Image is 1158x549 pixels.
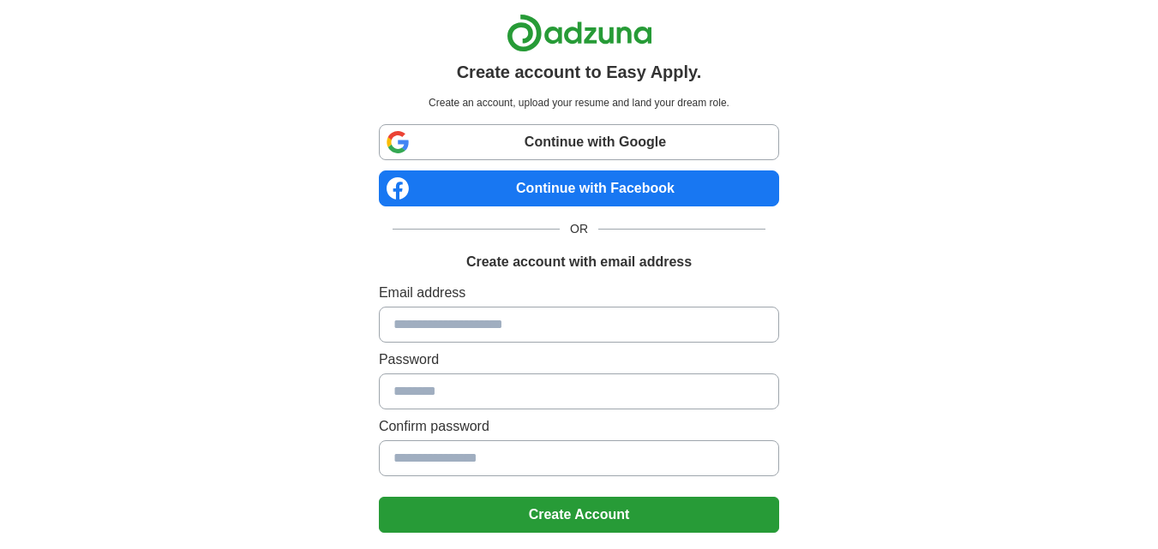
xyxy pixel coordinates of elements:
[507,14,652,52] img: Adzuna logo
[379,349,779,370] label: Password
[379,124,779,160] a: Continue with Google
[379,283,779,303] label: Email address
[382,95,776,110] p: Create an account, upload your resume and land your dream role.
[466,252,692,272] h1: Create account with email address
[379,416,779,437] label: Confirm password
[457,59,702,85] h1: Create account to Easy Apply.
[379,497,779,533] button: Create Account
[379,170,779,206] a: Continue with Facebook
[560,220,598,238] span: OR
